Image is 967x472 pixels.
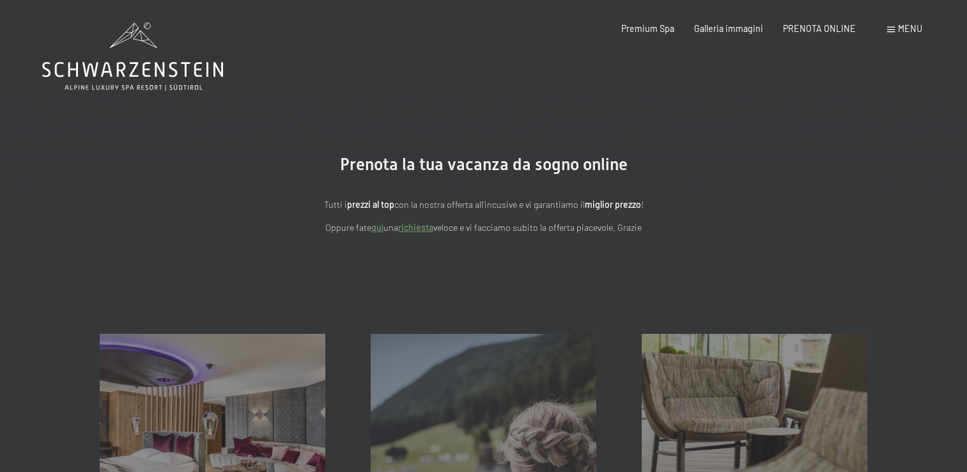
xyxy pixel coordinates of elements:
[783,23,856,34] a: PRENOTA ONLINE
[898,23,922,34] span: Menu
[585,199,641,210] strong: miglior prezzo
[398,222,433,233] a: richiesta
[203,221,765,235] p: Oppure fate una veloce e vi facciamo subito la offerta piacevole. Grazie
[371,222,383,233] a: quì
[340,155,628,174] span: Prenota la tua vacanza da sogno online
[694,23,763,34] a: Galleria immagini
[621,23,674,34] a: Premium Spa
[347,199,394,210] strong: prezzi al top
[203,198,765,212] p: Tutti i con la nostra offerta all'incusive e vi garantiamo il !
